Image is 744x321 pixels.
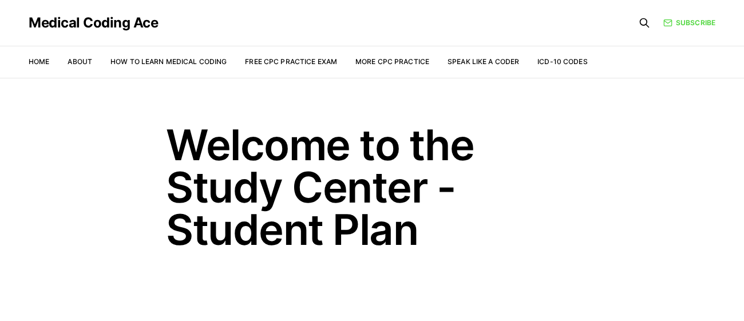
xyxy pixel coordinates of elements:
[245,57,337,66] a: Free CPC Practice Exam
[448,57,519,66] a: Speak Like a Coder
[110,57,227,66] a: How to Learn Medical Coding
[663,18,715,28] a: Subscribe
[166,124,578,251] h1: Welcome to the Study Center - Student Plan
[29,16,158,30] a: Medical Coding Ace
[68,57,92,66] a: About
[537,57,587,66] a: ICD-10 Codes
[29,57,49,66] a: Home
[355,57,429,66] a: More CPC Practice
